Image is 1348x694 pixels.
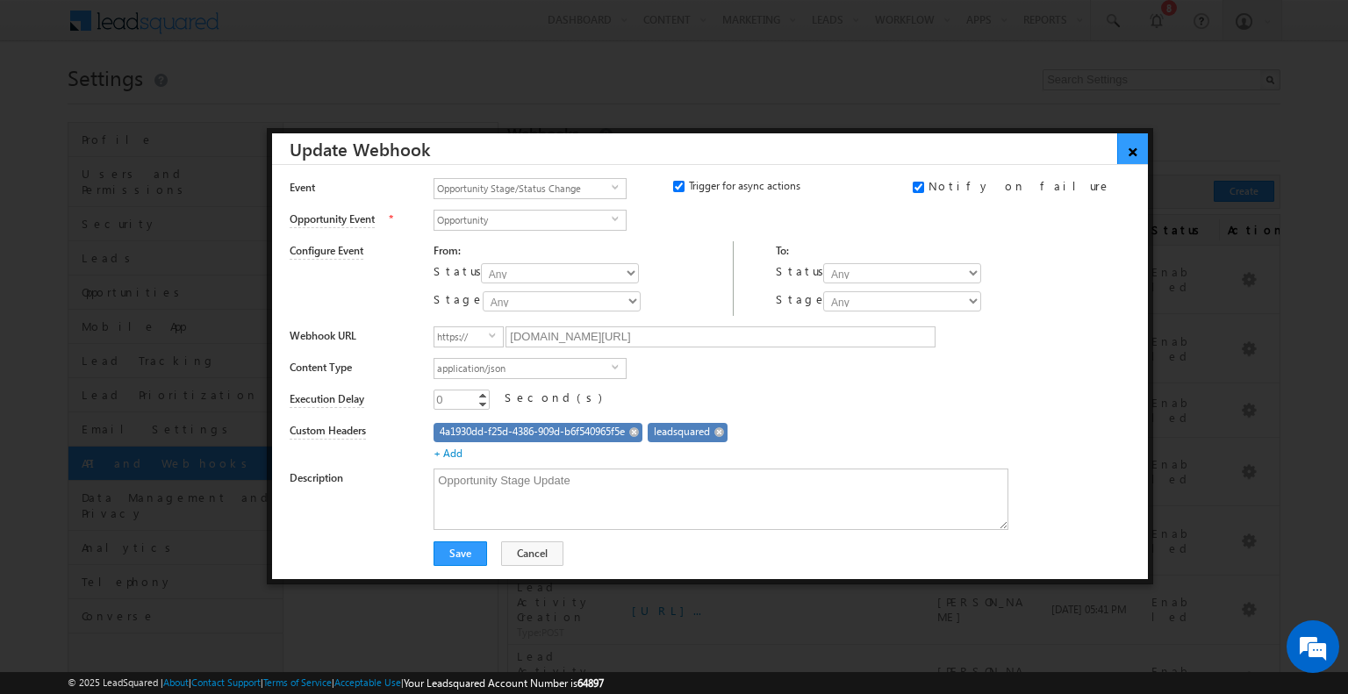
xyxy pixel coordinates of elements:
textarea: Type your message and hit 'Enter' [23,162,320,526]
label: From: [434,243,461,259]
div: 0 [434,390,446,410]
a: Acceptable Use [334,676,401,688]
label: Custom Headers [290,423,366,440]
span: © 2025 LeadSquared | | | | | [68,675,604,691]
div: Stage [434,291,471,319]
textarea: Opportunity Stage Update [434,469,1008,530]
span: Your Leadsquared Account Number is [404,676,604,690]
div: Minimize live chat window [288,9,330,51]
label: Description [290,470,412,486]
label: To: [776,243,789,259]
img: d_60004797649_company_0_60004797649 [30,92,74,115]
label: Content Type [290,360,412,376]
div: Status [434,263,477,291]
span: select [612,183,626,191]
div: Notify on failure [913,178,1135,203]
div: Chat with us now [91,92,295,115]
span: select [612,363,626,371]
span: 4a1930dd-f25d-4386-909d-b6f540965f5e [440,424,625,440]
span: https:// [434,327,489,347]
span: select [489,332,503,340]
label: Execution Delay [290,391,364,408]
a: Contact Support [191,676,261,688]
div: Stage [776,291,820,319]
a: × [1117,133,1148,164]
label: Configure Event [290,243,363,260]
label: Webhook URL [290,328,412,344]
a: + Add [434,447,462,460]
span: 64897 [577,676,604,690]
label: Event [290,180,412,196]
span: application/json [434,359,612,378]
a: Terms of Service [263,676,332,688]
h3: Update Webhook [290,133,1148,164]
div: Trigger for async actions [673,178,895,203]
a: Increment [476,390,490,399]
span: select [612,215,626,223]
div: Status [776,263,820,291]
span: leadsquared [654,424,710,440]
a: Decrement [476,399,490,409]
button: Cancel [501,541,563,566]
span: Second(s) [505,390,602,404]
a: About [163,676,189,688]
em: Start Chat [239,540,319,564]
span: Opportunity Stage/Status Change [434,179,612,198]
button: Save [434,541,487,566]
label: Opportunity Event [290,211,375,228]
span: Opportunity [434,211,612,230]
